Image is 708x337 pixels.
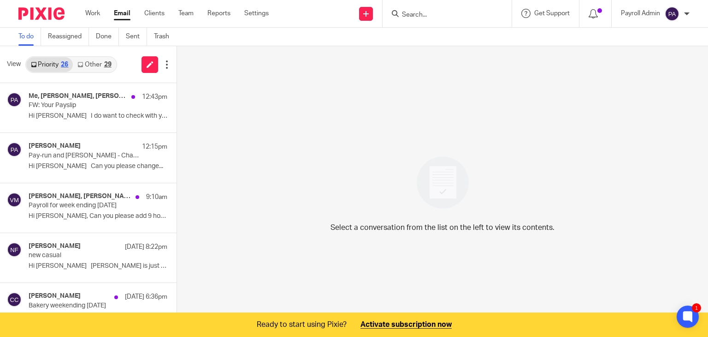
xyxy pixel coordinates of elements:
p: Pay-run and [PERSON_NAME] - Change of Hours eff [DATE] [29,152,140,160]
a: Email [114,9,130,18]
a: Trash [154,28,176,46]
a: Sent [126,28,147,46]
div: 26 [61,61,68,68]
a: To do [18,28,41,46]
p: 9:10am [146,193,167,202]
span: Get Support [534,10,570,17]
p: Hi [PERSON_NAME] I do want to check with you... [29,112,167,120]
a: Done [96,28,119,46]
h4: [PERSON_NAME] [29,142,81,150]
span: View [7,60,21,69]
a: Work [85,9,100,18]
img: svg%3E [7,292,22,307]
img: Pixie [18,7,65,20]
p: [DATE] 6:36pm [125,292,167,301]
p: Select a conversation from the list on the left to view its contents. [330,222,555,233]
a: Priority26 [26,57,73,72]
img: svg%3E [7,92,22,107]
p: 12:15pm [142,142,167,151]
p: Payroll for week ending [DATE] [29,202,140,210]
h4: Me, [PERSON_NAME], [PERSON_NAME] (PayHero Support), [PERSON_NAME] (PayHero Support), PayHero Support [29,92,127,100]
h4: [PERSON_NAME], [PERSON_NAME] [29,193,131,200]
p: FW: Your Payslip [29,102,140,109]
p: 12:43pm [142,92,167,102]
img: svg%3E [665,6,679,21]
a: Team [178,9,194,18]
img: svg%3E [7,142,22,157]
img: svg%3E [7,242,22,257]
a: Other29 [73,57,116,72]
a: Clients [144,9,165,18]
p: Hi [PERSON_NAME] [PERSON_NAME] is just doing casual... [29,262,167,270]
p: new casual [29,252,140,259]
p: Hi [PERSON_NAME], Can you please add 9 hours to... [29,212,167,220]
p: Bakery weekending [DATE] [29,302,140,310]
input: Search [401,11,484,19]
div: 29 [104,61,112,68]
p: Hi [PERSON_NAME] Can you please change... [29,162,167,170]
h4: [PERSON_NAME] [29,242,81,250]
p: [DATE] 8:22pm [125,242,167,252]
p: Payroll Admin [621,9,660,18]
img: image [411,150,475,215]
img: svg%3E [7,193,22,207]
div: 1 [692,303,701,313]
a: Reassigned [48,28,89,46]
a: Settings [244,9,269,18]
h4: [PERSON_NAME] [29,292,81,300]
a: Reports [207,9,230,18]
